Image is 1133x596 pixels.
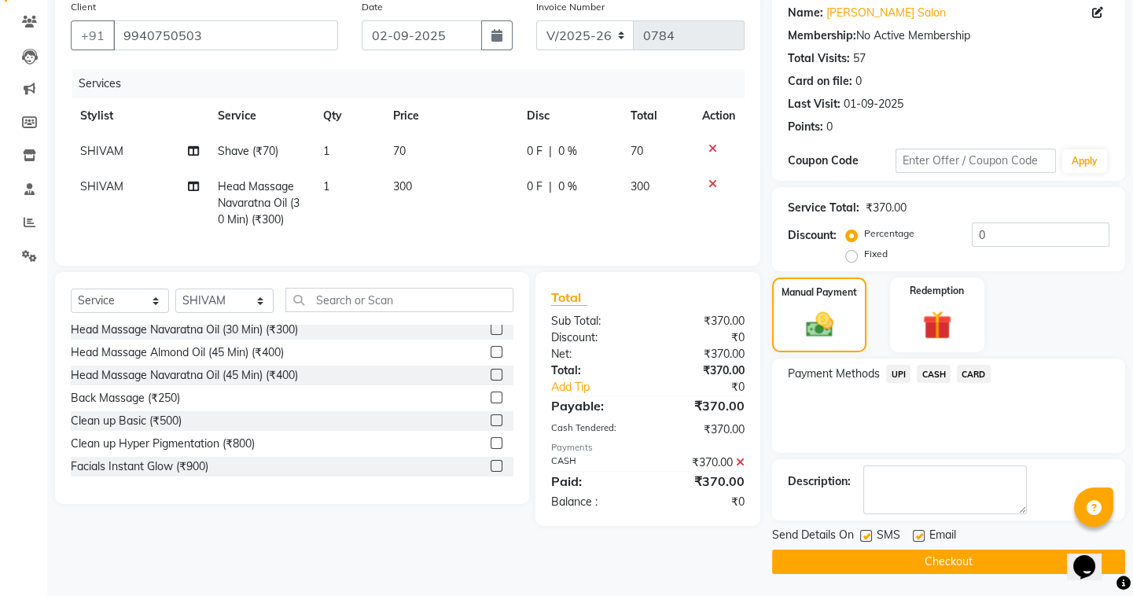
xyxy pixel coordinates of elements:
[72,69,756,98] div: Services
[539,362,648,379] div: Total:
[772,527,854,546] span: Send Details On
[323,144,329,158] span: 1
[957,365,991,383] span: CARD
[80,179,123,193] span: SHIVAM
[782,285,857,300] label: Manual Payment
[788,50,850,67] div: Total Visits:
[788,96,841,112] div: Last Visit:
[551,289,587,306] span: Total
[853,50,866,67] div: 57
[539,494,648,510] div: Balance :
[539,396,648,415] div: Payable:
[855,73,862,90] div: 0
[648,472,756,491] div: ₹370.00
[631,144,643,158] span: 70
[549,178,552,195] span: |
[844,96,903,112] div: 01-09-2025
[788,119,823,135] div: Points:
[71,481,195,498] div: Facials Charcoal (₹1200)
[539,329,648,346] div: Discount:
[71,390,180,407] div: Back Massage (₹250)
[914,307,961,344] img: _gift.svg
[208,98,314,134] th: Service
[113,20,338,50] input: Search by Name/Mobile/Email/Code
[71,458,208,475] div: Facials Instant Glow (₹900)
[788,200,859,216] div: Service Total:
[71,413,182,429] div: Clean up Basic (₹500)
[886,365,910,383] span: UPI
[929,527,956,546] span: Email
[1062,149,1107,173] button: Apply
[71,344,284,361] div: Head Massage Almond Oil (45 Min) (₹400)
[788,473,851,490] div: Description:
[864,247,888,261] label: Fixed
[788,153,895,169] div: Coupon Code
[71,436,255,452] div: Clean up Hyper Pigmentation (₹800)
[666,379,756,395] div: ₹0
[910,284,964,298] label: Redemption
[323,179,329,193] span: 1
[80,144,123,158] span: SHIVAM
[1067,533,1117,580] iframe: chat widget
[527,178,543,195] span: 0 F
[693,98,745,134] th: Action
[648,454,756,471] div: ₹370.00
[788,28,1109,44] div: No Active Membership
[71,322,298,338] div: Head Massage Navaratna Oil (30 Min) (₹300)
[621,98,693,134] th: Total
[648,329,756,346] div: ₹0
[314,98,384,134] th: Qty
[772,550,1125,574] button: Checkout
[631,179,649,193] span: 300
[877,527,900,546] span: SMS
[527,143,543,160] span: 0 F
[788,73,852,90] div: Card on file:
[826,119,833,135] div: 0
[393,144,406,158] span: 70
[549,143,552,160] span: |
[648,421,756,438] div: ₹370.00
[788,5,823,21] div: Name:
[539,346,648,362] div: Net:
[71,98,208,134] th: Stylist
[218,179,300,226] span: Head Massage Navaratna Oil (30 Min) (₹300)
[648,362,756,379] div: ₹370.00
[539,472,648,491] div: Paid:
[917,365,951,383] span: CASH
[648,494,756,510] div: ₹0
[648,313,756,329] div: ₹370.00
[71,367,298,384] div: Head Massage Navaratna Oil (45 Min) (₹400)
[539,421,648,438] div: Cash Tendered:
[864,226,914,241] label: Percentage
[539,379,666,395] a: Add Tip
[218,144,278,158] span: Shave (₹70)
[896,149,1056,173] input: Enter Offer / Coupon Code
[285,288,513,312] input: Search or Scan
[384,98,517,134] th: Price
[788,227,837,244] div: Discount:
[539,313,648,329] div: Sub Total:
[648,396,756,415] div: ₹370.00
[797,309,842,340] img: _cash.svg
[788,28,856,44] div: Membership:
[393,179,412,193] span: 300
[788,366,880,382] span: Payment Methods
[648,346,756,362] div: ₹370.00
[558,178,577,195] span: 0 %
[558,143,577,160] span: 0 %
[826,5,946,21] a: [PERSON_NAME] Salon
[866,200,907,216] div: ₹370.00
[517,98,621,134] th: Disc
[71,20,115,50] button: +91
[539,454,648,471] div: CASH
[551,441,745,454] div: Payments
